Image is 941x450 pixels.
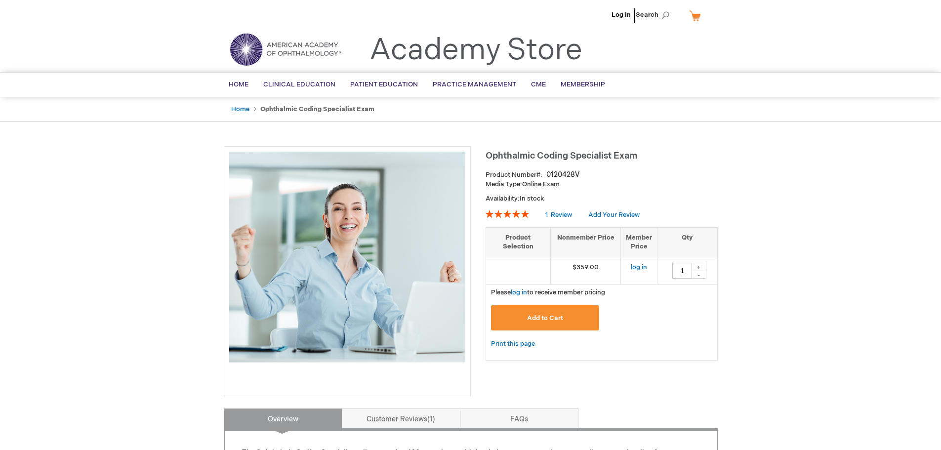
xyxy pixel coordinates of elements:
div: 0120428V [546,170,579,180]
img: Ophthalmic Coding Specialist Exam [229,152,465,388]
span: Membership [561,81,605,88]
div: - [692,271,706,279]
th: Nonmember Price [550,227,621,257]
a: 1 Review [545,211,573,219]
a: Log In [612,11,631,19]
span: Please to receive member pricing [491,288,605,296]
span: Add to Cart [527,314,563,322]
strong: Media Type: [486,180,522,188]
span: 1 [427,415,435,423]
a: Overview [224,409,342,428]
td: $359.00 [550,257,621,284]
a: FAQs [460,409,578,428]
span: Practice Management [433,81,516,88]
span: 1 [545,211,548,219]
p: Online Exam [486,180,718,189]
a: log in [631,263,647,271]
a: Home [231,105,249,113]
th: Qty [657,227,717,257]
strong: Ophthalmic Coding Specialist Exam [260,105,374,113]
th: Member Price [621,227,657,257]
a: Print this page [491,338,535,350]
a: log in [511,288,527,296]
span: Review [551,211,572,219]
div: + [692,263,706,271]
th: Product Selection [486,227,551,257]
div: 100% [486,210,529,218]
span: In stock [520,195,544,203]
span: Patient Education [350,81,418,88]
span: Ophthalmic Coding Specialist Exam [486,151,637,161]
a: Customer Reviews1 [342,409,460,428]
span: Search [636,5,673,25]
p: Availability: [486,194,718,204]
span: CME [531,81,546,88]
a: Academy Store [369,33,582,68]
span: Clinical Education [263,81,335,88]
strong: Product Number [486,171,542,179]
button: Add to Cart [491,305,600,330]
span: Home [229,81,248,88]
a: Add Your Review [588,211,640,219]
input: Qty [672,263,692,279]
